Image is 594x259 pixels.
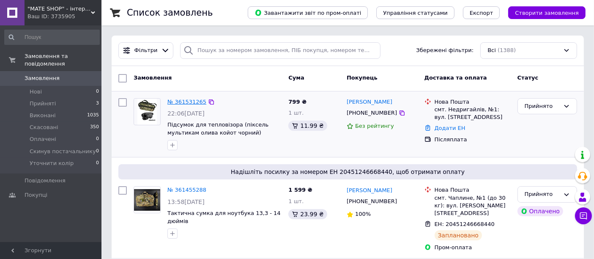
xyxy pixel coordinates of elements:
div: Прийнято [525,102,560,111]
span: 0 [96,88,99,96]
span: 350 [90,124,99,131]
span: 22:06[DATE] [167,110,205,117]
a: Підсумок для тепловізора (піксель мультикам олива койот чорний) [167,121,268,136]
a: [PERSON_NAME] [347,98,392,106]
span: 1 шт. [288,198,304,204]
span: Скинув постачальнику [30,148,96,155]
a: Додати ЕН [435,125,465,131]
div: 11.99 ₴ [288,121,327,131]
span: Скасовані [30,124,58,131]
span: Без рейтингу [355,123,394,129]
span: Статус [517,74,539,81]
span: 0 [96,135,99,143]
span: 3 [96,100,99,107]
span: 1 599 ₴ [288,187,312,193]
span: 799 ₴ [288,99,307,105]
span: Замовлення та повідомлення [25,52,101,68]
a: Тактична сумка для ноутбука 13,3 - 14 дюймів [167,210,281,224]
h1: Список замовлень [127,8,213,18]
input: Пошук [4,30,100,45]
img: Фото товару [134,189,160,211]
button: Створити замовлення [508,6,586,19]
div: Прийнято [525,190,560,199]
div: Пром-оплата [435,244,511,251]
span: "MATE SHOP" - інтернет-магазин для сильних духом! [27,5,91,13]
div: Ваш ID: 3735905 [27,13,101,20]
button: Управління статусами [376,6,454,19]
span: 0 [96,148,99,155]
div: [PHONE_NUMBER] [345,196,399,207]
span: 0 [96,160,99,167]
span: Оплачені [30,135,56,143]
span: Нові [30,88,42,96]
a: № 361531265 [167,99,206,105]
a: Фото товару [134,98,161,125]
span: Виконані [30,112,56,119]
img: Фото товару [137,99,157,125]
span: Надішліть посилку за номером ЕН 20451246668440, щоб отримати оплату [122,168,574,176]
span: Cума [288,74,304,81]
span: Доставка та оплата [424,74,487,81]
span: Фільтри [134,47,158,55]
span: Збережені фільтри: [416,47,474,55]
div: Післяплата [435,136,511,143]
span: Завантажити звіт по пром-оплаті [255,9,361,17]
span: Повідомлення [25,177,66,185]
div: 23.99 ₴ [288,209,327,219]
span: 1035 [87,112,99,119]
input: Пошук за номером замовлення, ПІБ покупця, номером телефону, Email, номером накладної [180,42,380,59]
a: [PERSON_NAME] [347,187,392,195]
div: смт. Чаплине, №1 (до 30 кг): вул. [PERSON_NAME][STREET_ADDRESS] [435,194,511,218]
span: Уточнити колір [30,160,74,167]
div: Заплановано [435,230,482,240]
span: Створити замовлення [515,10,579,16]
span: Замовлення [25,74,60,82]
span: 100% [355,211,371,217]
span: (1388) [498,47,516,53]
span: Покупець [347,74,378,81]
span: Покупці [25,191,47,199]
button: Чат з покупцем [575,207,592,224]
span: 13:58[DATE] [167,198,205,205]
span: ЕН: 20451246668440 [435,221,495,227]
a: Фото товару [134,186,161,213]
div: смт. Недригайлів, №1: вул. [STREET_ADDRESS] [435,106,511,121]
div: [PHONE_NUMBER] [345,107,399,118]
button: Завантажити звіт по пром-оплаті [248,6,368,19]
span: Всі [487,47,496,55]
button: Експорт [463,6,500,19]
span: 1 шт. [288,110,304,116]
div: Нова Пошта [435,186,511,194]
div: Нова Пошта [435,98,511,106]
span: Прийняті [30,100,56,107]
span: Замовлення [134,74,172,81]
div: Оплачено [517,206,563,216]
a: Створити замовлення [500,9,586,16]
a: № 361455288 [167,187,206,193]
span: Управління статусами [383,10,448,16]
span: Експорт [470,10,493,16]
